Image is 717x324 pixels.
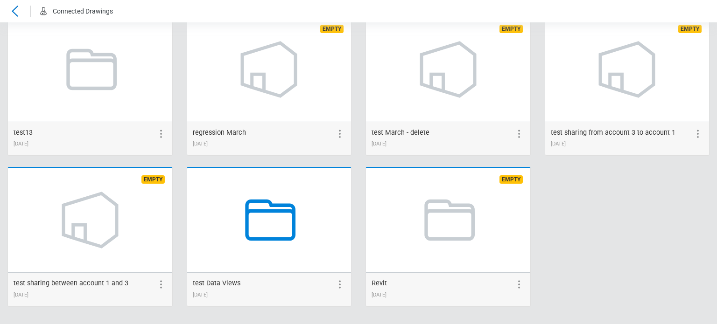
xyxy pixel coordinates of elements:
span: test sharing from account 3 to account 1 [551,129,675,137]
span: Empty [678,25,702,33]
span: 03/19/2025 17:33:08 [551,141,566,147]
span: 03/19/2025 16:55:42 [372,141,387,147]
span: Empty [320,25,344,33]
div: Revit [372,278,387,289]
span: Empty [141,175,165,184]
span: Empty [499,175,523,184]
span: 07/25/2025 14:07:53 [372,292,387,298]
span: test sharing between account 1 and 3 [14,279,128,287]
span: 03/19/2025 16:00:22 [193,141,208,147]
span: Connected Drawings [53,7,113,15]
span: test March - delete [372,129,429,137]
div: test Data Views [193,278,240,289]
div: test March - delete [372,128,429,138]
span: regression March [193,129,246,137]
span: 03/13/2025 09:43:26 [14,141,28,147]
span: 06/03/2025 12:14:37 [193,292,208,298]
div: test sharing from account 3 to account 1 [551,128,675,138]
div: test13 [14,128,33,138]
span: Empty [499,25,523,33]
span: Revit [372,279,387,287]
span: test Data Views [193,279,240,287]
span: 03/19/2025 17:35:50 [14,292,28,298]
div: regression March [193,128,246,138]
span: test13 [14,129,33,137]
div: test sharing between account 1 and 3 [14,278,128,289]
